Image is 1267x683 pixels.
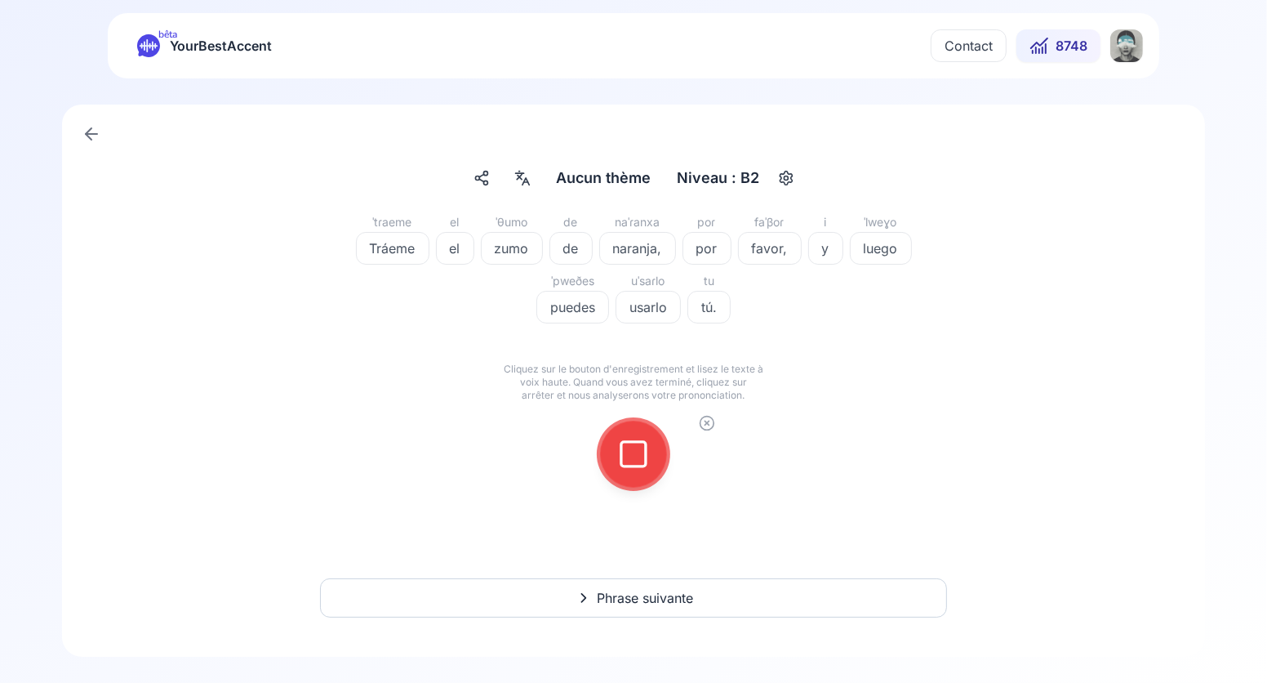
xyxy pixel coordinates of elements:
[356,232,429,265] button: Tráeme
[616,291,681,324] button: usarlo
[671,163,767,193] div: Niveau : B2
[1016,29,1100,62] button: 8748
[808,212,843,232] div: i
[809,239,842,258] span: y
[616,271,681,291] div: uˈsaɾlo
[357,239,429,258] span: Tráeme
[481,212,543,232] div: ˈθumo
[616,297,680,317] span: usarlo
[671,163,799,193] button: Niveau : B2
[437,239,473,258] span: el
[481,232,543,265] button: zumo
[158,28,177,41] span: bêta
[682,212,731,232] div: poɾ
[683,239,731,258] span: por
[851,239,911,258] span: luego
[170,34,272,57] span: YourBestAccent
[557,167,651,190] span: Aucun thème
[503,363,764,402] p: Cliquez sur le bouton d'enregistrement et lisez le texte à voix haute. Quand vous avez terminé, c...
[688,297,730,317] span: tú.
[482,239,542,258] span: zumo
[931,29,1007,62] button: Contact
[356,212,429,232] div: ˈtɾaeme
[850,232,912,265] button: luego
[124,34,285,57] a: bêtaYourBestAccent
[808,232,843,265] button: y
[549,212,593,232] div: de
[436,232,474,265] button: el
[599,212,676,232] div: naˈɾanxa
[550,163,658,193] button: Aucun thème
[1110,29,1143,62] img: SE
[1056,36,1087,56] span: 8748
[597,588,693,608] span: Phrase suivante
[687,271,731,291] div: tu
[600,239,675,258] span: naranja,
[537,297,608,317] span: puedes
[320,578,947,618] button: Phrase suivante
[599,232,676,265] button: naranja,
[738,232,802,265] button: favor,
[536,271,609,291] div: ˈpweðes
[850,212,912,232] div: ˈlweɣo
[738,212,802,232] div: faˈβoɾ
[550,239,592,258] span: de
[687,291,731,324] button: tú.
[549,232,593,265] button: de
[682,232,731,265] button: por
[739,239,801,258] span: favor,
[536,291,609,324] button: puedes
[436,212,474,232] div: el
